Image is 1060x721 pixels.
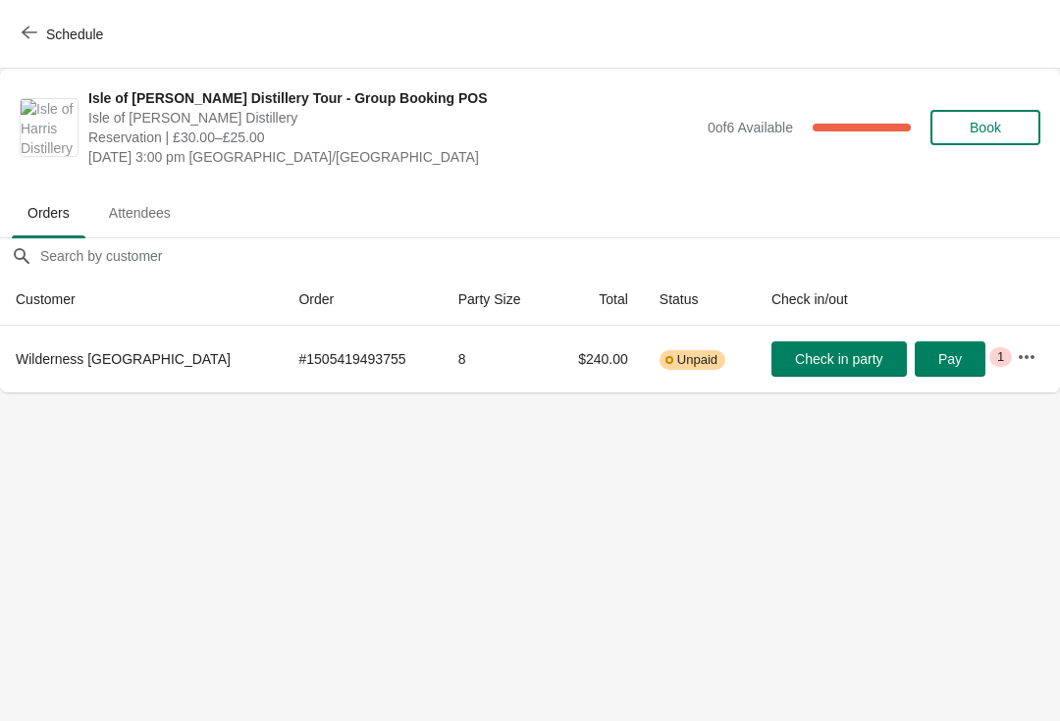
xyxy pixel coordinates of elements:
span: Reservation | £30.00–£25.00 [88,128,698,147]
span: Orders [12,195,85,231]
span: Book [970,120,1001,135]
td: 8 [443,326,551,392]
th: Order [283,274,442,326]
th: Check in/out [756,274,1001,326]
span: [DATE] 3:00 pm [GEOGRAPHIC_DATA]/[GEOGRAPHIC_DATA] [88,147,698,167]
button: Schedule [10,17,119,52]
th: Total [551,274,644,326]
button: Check in party [771,341,907,377]
span: Attendees [93,195,186,231]
span: Isle of [PERSON_NAME] Distillery [88,108,698,128]
span: Check in party [795,351,882,367]
input: Search by customer [39,238,1060,274]
span: 0 of 6 Available [708,120,793,135]
span: Unpaid [677,352,717,368]
span: Isle of [PERSON_NAME] Distillery Tour - Group Booking POS [88,88,698,108]
span: 1 [997,349,1004,365]
span: Wilderness [GEOGRAPHIC_DATA] [16,351,231,367]
th: Status [644,274,756,326]
button: Book [930,110,1040,145]
td: $240.00 [551,326,644,392]
button: Pay [915,341,985,377]
span: Schedule [46,26,103,42]
img: Isle of Harris Distillery Tour - Group Booking POS [21,99,78,156]
td: # 1505419493755 [283,326,442,392]
span: Pay [938,351,962,367]
th: Party Size [443,274,551,326]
